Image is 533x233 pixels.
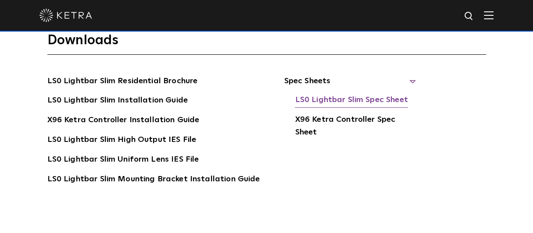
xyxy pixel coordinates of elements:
[464,11,475,22] img: search icon
[295,113,415,140] a: X96 Ketra Controller Spec Sheet
[295,94,408,108] a: LS0 Lightbar Slim Spec Sheet
[284,75,415,94] span: Spec Sheets
[47,173,260,187] a: LS0 Lightbar Slim Mounting Bracket Installation Guide
[47,94,188,108] a: LS0 Lightbar Slim Installation Guide
[484,11,494,19] img: Hamburger%20Nav.svg
[47,153,199,167] a: LS0 Lightbar Slim Uniform Lens IES File
[39,9,92,22] img: ketra-logo-2019-white
[47,32,486,55] h3: Downloads
[47,114,200,128] a: X96 Ketra Controller Installation Guide
[47,134,197,148] a: LS0 Lightbar Slim High Output IES File
[47,75,198,89] a: LS0 Lightbar Slim Residential Brochure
